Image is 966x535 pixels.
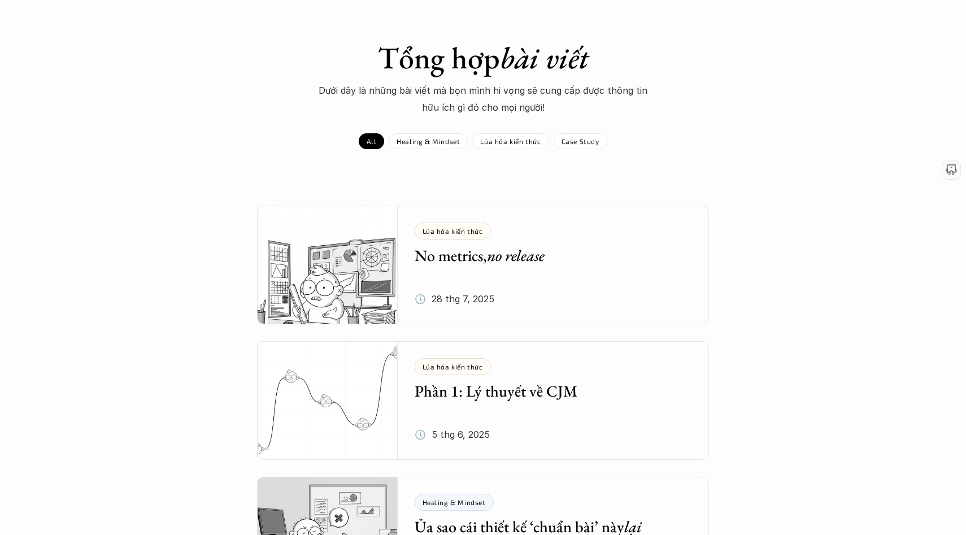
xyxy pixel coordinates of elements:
[415,245,676,266] h5: No metrics,
[554,133,607,149] a: Case Study
[367,137,376,145] p: All
[257,206,709,324] a: Lúa hóa kiến thứcNo metrics,no release🕔 28 thg 7, 2025
[423,363,483,371] p: Lúa hóa kiến thức
[314,82,652,116] p: Dưới dây là những bài viết mà bọn mình hi vọng sẽ cung cấp được thông tin hữu ích gì đó cho mọi n...
[257,341,709,460] a: Lúa hóa kiến thứcPhần 1: Lý thuyết về CJM🕔 5 thg 6, 2025
[285,40,681,76] h1: Tổng hợp
[487,245,545,266] em: no release
[397,137,460,145] p: Healing & Mindset
[562,137,599,145] p: Case Study
[415,290,494,307] p: 🕔 28 thg 7, 2025
[472,133,549,149] a: Lúa hóa kiến thức
[415,381,676,401] h5: Phần 1: Lý thuyết về CJM
[480,137,541,145] p: Lúa hóa kiến thức
[423,227,483,235] p: Lúa hóa kiến thức
[415,426,490,443] p: 🕔 5 thg 6, 2025
[423,498,486,506] p: Healing & Mindset
[389,133,468,149] a: Healing & Mindset
[500,38,589,77] em: bài viết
